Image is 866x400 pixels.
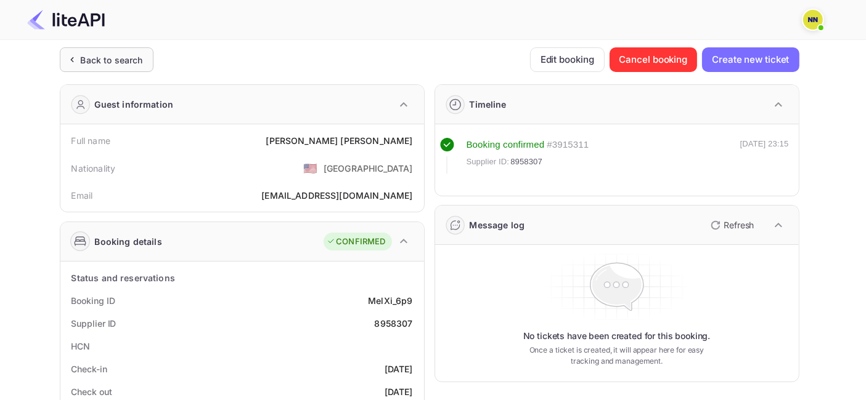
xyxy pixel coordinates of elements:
div: Status and reservations [71,271,175,284]
span: 8958307 [510,156,542,168]
div: Message log [470,218,525,231]
div: Booking confirmed [467,138,545,152]
div: Booking details [95,235,162,248]
div: Full name [71,134,110,147]
div: Supplier ID [71,317,116,330]
div: Booking ID [71,294,115,307]
div: [DATE] 23:15 [740,138,789,174]
button: Refresh [703,215,759,235]
p: Once a ticket is created, it will appear here for easy tracking and management. [520,345,714,367]
div: Email [71,189,93,202]
div: Back to search [81,54,143,66]
div: Nationality [71,162,116,175]
span: Supplier ID: [467,156,510,168]
button: Create new ticket [702,47,799,72]
div: [GEOGRAPHIC_DATA] [324,162,413,175]
div: Check out [71,385,112,398]
div: # 3915311 [547,138,589,152]
span: United States [303,157,317,179]
p: No tickets have been created for this booking. [523,330,711,342]
div: [DATE] [385,385,413,398]
div: Guest information [95,98,174,111]
p: Refresh [724,218,754,231]
div: [DATE] [385,362,413,375]
button: Cancel booking [610,47,698,72]
div: MelXi_6p9 [368,294,412,307]
div: HCN [71,340,91,353]
button: Edit booking [530,47,605,72]
div: [EMAIL_ADDRESS][DOMAIN_NAME] [261,189,412,202]
div: Timeline [470,98,507,111]
div: CONFIRMED [327,236,385,248]
img: LiteAPI Logo [27,10,105,30]
img: N/A N/A [803,10,823,30]
div: [PERSON_NAME] [PERSON_NAME] [266,134,412,147]
div: 8958307 [374,317,412,330]
div: Check-in [71,362,107,375]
